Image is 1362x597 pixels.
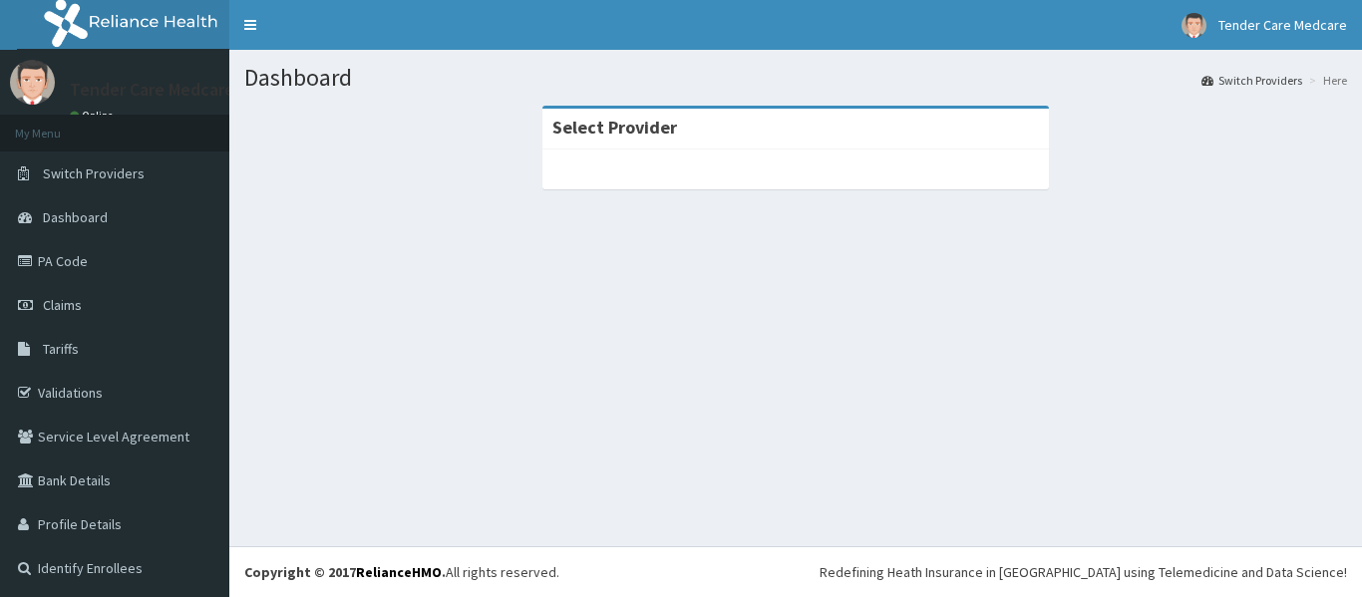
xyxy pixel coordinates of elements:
li: Here [1304,72,1347,89]
p: Tender Care Medcare [70,81,234,99]
a: Online [70,109,118,123]
span: Dashboard [43,208,108,226]
span: Claims [43,296,82,314]
img: User Image [10,60,55,105]
footer: All rights reserved. [229,546,1362,597]
strong: Copyright © 2017 . [244,563,446,581]
a: Switch Providers [1201,72,1302,89]
a: RelianceHMO [356,563,442,581]
strong: Select Provider [552,116,677,139]
h1: Dashboard [244,65,1347,91]
span: Switch Providers [43,164,145,182]
div: Redefining Heath Insurance in [GEOGRAPHIC_DATA] using Telemedicine and Data Science! [820,562,1347,582]
span: Tender Care Medcare [1218,16,1347,34]
img: User Image [1182,13,1206,38]
span: Tariffs [43,340,79,358]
